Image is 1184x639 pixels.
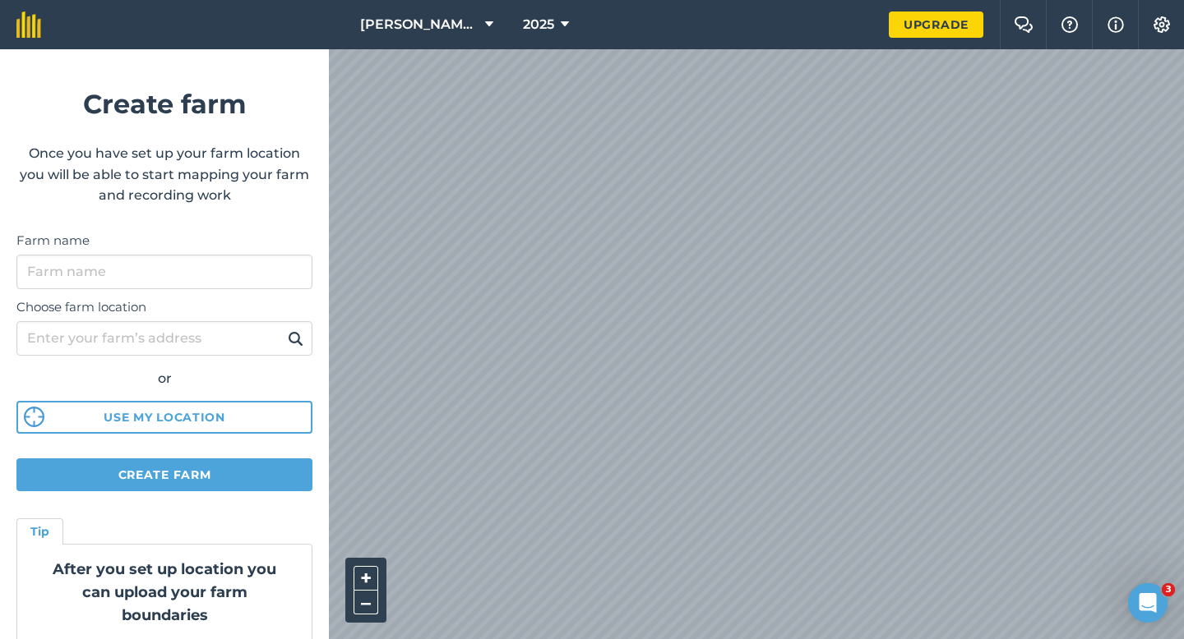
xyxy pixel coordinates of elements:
a: Upgrade [889,11,983,38]
button: – [354,591,378,614]
span: 2025 [523,15,554,34]
label: Choose farm location [16,297,312,317]
img: fieldmargin Logo [16,11,41,38]
p: Once you have set up your farm location you will be able to start mapping your farm and recording... [16,143,312,206]
img: svg+xml;base64,PHN2ZyB4bWxucz0iaHR0cDovL3d3dy53My5vcmcvMjAwMC9zdmciIHdpZHRoPSIxNyIgaGVpZ2h0PSIxNy... [1108,15,1124,34]
img: Two speech bubbles overlapping with the left bubble in the forefront [1014,16,1034,33]
img: svg%3e [24,407,44,427]
h4: Tip [30,522,49,540]
h1: Create farm [16,83,312,125]
strong: After you set up location you can upload your farm boundaries [53,560,276,624]
input: Farm name [16,255,312,289]
label: Farm name [16,231,312,251]
span: 3 [1162,583,1175,596]
img: A question mark icon [1060,16,1080,33]
button: Create farm [16,458,312,491]
span: [PERSON_NAME] & Sons [360,15,479,34]
button: Use my location [16,401,312,434]
input: Enter your farm’s address [16,321,312,356]
img: A cog icon [1152,16,1172,33]
iframe: Intercom live chat [1128,583,1168,623]
div: or [16,368,312,389]
button: + [354,566,378,591]
img: svg+xml;base64,PHN2ZyB4bWxucz0iaHR0cDovL3d3dy53My5vcmcvMjAwMC9zdmciIHdpZHRoPSIxOSIgaGVpZ2h0PSIyNC... [288,329,303,348]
